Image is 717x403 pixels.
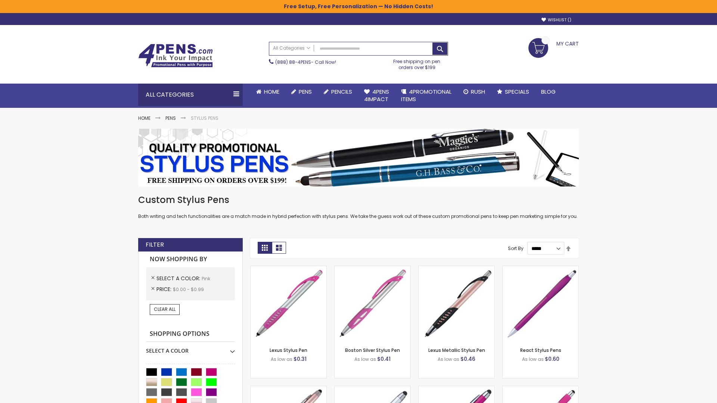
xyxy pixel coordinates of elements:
[273,45,310,51] span: All Categories
[138,44,213,68] img: 4Pens Custom Pens and Promotional Products
[545,355,559,363] span: $0.60
[202,275,210,282] span: Pink
[264,88,279,96] span: Home
[138,115,150,121] a: Home
[395,84,457,108] a: 4PROMOTIONALITEMS
[318,84,358,100] a: Pencils
[275,59,311,65] a: (888) 88-4PENS
[377,355,391,363] span: $0.41
[335,386,410,392] a: Silver Cool Grip Stylus Pen-Pink
[335,266,410,272] a: Boston Silver Stylus Pen-Pink
[156,285,173,293] span: Price
[156,275,202,282] span: Select A Color
[331,88,352,96] span: Pencils
[138,194,579,220] div: Both writing and tech functionalities are a match made in hybrid perfection with stylus pens. We ...
[419,386,494,392] a: Metallic Cool Grip Stylus Pen-Pink
[503,386,578,392] a: Pearl Element Stylus Pens-Pink
[294,355,307,363] span: $0.31
[271,356,292,362] span: As low as
[438,356,459,362] span: As low as
[146,326,235,342] strong: Shopping Options
[386,56,448,71] div: Free shipping on pen orders over $199
[138,129,579,187] img: Stylus Pens
[335,266,410,342] img: Boston Silver Stylus Pen-Pink
[419,266,494,342] img: Lexus Metallic Stylus Pen-Pink
[154,306,176,312] span: Clear All
[460,355,475,363] span: $0.46
[503,266,578,342] img: React Stylus Pens-Pink
[285,84,318,100] a: Pens
[146,252,235,267] strong: Now Shopping by
[520,347,561,353] a: React Stylus Pens
[270,347,307,353] a: Lexus Stylus Pen
[364,88,389,103] span: 4Pens 4impact
[251,386,326,392] a: Lory Metallic Stylus Pen-Pink
[535,84,562,100] a: Blog
[508,245,524,252] label: Sort By
[471,88,485,96] span: Rush
[173,286,204,293] span: $0.00 - $0.99
[541,17,571,23] a: Wishlist
[250,84,285,100] a: Home
[522,356,544,362] span: As low as
[138,194,579,206] h1: Custom Stylus Pens
[269,42,314,54] a: All Categories
[299,88,312,96] span: Pens
[165,115,176,121] a: Pens
[150,304,180,315] a: Clear All
[251,266,326,272] a: Lexus Stylus Pen-Pink
[138,84,243,106] div: All Categories
[419,266,494,272] a: Lexus Metallic Stylus Pen-Pink
[345,347,400,353] a: Boston Silver Stylus Pen
[191,115,218,121] strong: Stylus Pens
[491,84,535,100] a: Specials
[428,347,485,353] a: Lexus Metallic Stylus Pen
[146,241,164,249] strong: Filter
[146,342,235,354] div: Select A Color
[503,266,578,272] a: React Stylus Pens-Pink
[541,88,556,96] span: Blog
[251,266,326,342] img: Lexus Stylus Pen-Pink
[457,84,491,100] a: Rush
[505,88,529,96] span: Specials
[275,59,336,65] span: - Call Now!
[354,356,376,362] span: As low as
[358,84,395,108] a: 4Pens4impact
[401,88,451,103] span: 4PROMOTIONAL ITEMS
[258,242,272,254] strong: Grid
